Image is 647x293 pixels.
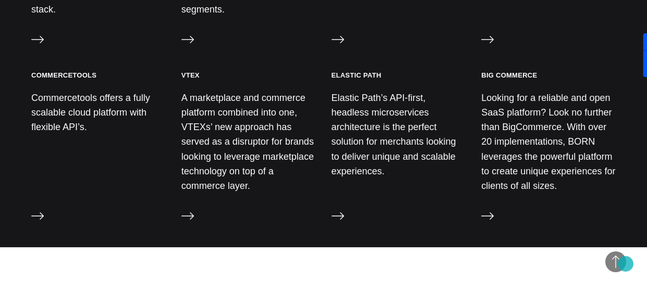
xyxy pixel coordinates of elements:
[31,91,166,135] p: Commercetools offers a fully scalable cloud platform with flexible API’s.
[31,71,96,80] h3: Commercetools
[605,251,626,272] button: Back to Top
[332,71,382,80] h3: Elastic Path
[481,71,537,80] h3: Big Commerce
[181,91,316,193] p: A marketplace and commerce platform combined into one, VTEXs’ new approach has served as a disrup...
[181,71,200,80] h3: VTEX
[481,91,616,193] p: Looking for a reliable and open SaaS platform? Look no further than BigCommerce. With over 20 imp...
[332,91,466,179] p: Elastic Path’s API-first, headless microservices architecture is the perfect solution for merchan...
